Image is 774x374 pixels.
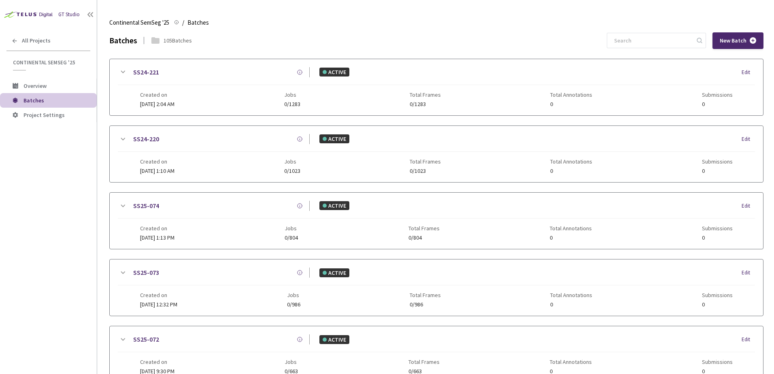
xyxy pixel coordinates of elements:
span: 0/804 [285,235,298,241]
div: SS24-220ACTIVEEditCreated on[DATE] 1:10 AMJobs0/1023Total Frames0/1023Total Annotations0Submissions0 [110,126,763,182]
span: Continental SemSeg '25 [13,59,85,66]
span: Total Frames [408,359,440,365]
span: 0/986 [287,302,300,308]
span: Jobs [285,225,298,232]
span: All Projects [22,37,51,44]
span: 0 [702,235,733,241]
span: Total Annotations [550,359,592,365]
span: Jobs [285,359,298,365]
span: Project Settings [23,111,65,119]
span: 0/1283 [284,101,300,107]
span: Batches [23,97,44,104]
a: SS25-074 [133,201,159,211]
span: Created on [140,158,174,165]
span: [DATE] 12:32 PM [140,301,177,308]
span: Created on [140,359,174,365]
div: GT Studio [58,11,80,19]
span: Total Annotations [550,292,592,298]
a: SS24-220 [133,134,159,144]
span: Total Annotations [550,91,592,98]
span: 0 [550,235,592,241]
span: Submissions [702,158,733,165]
span: 0/1023 [284,168,300,174]
span: 0/986 [410,302,441,308]
div: SS25-074ACTIVEEditCreated on[DATE] 1:13 PMJobs0/804Total Frames0/804Total Annotations0Submissions0 [110,193,763,249]
span: Submissions [702,225,733,232]
span: 0 [550,101,592,107]
span: 0/804 [408,235,440,241]
span: Total Frames [410,91,441,98]
span: [DATE] 1:10 AM [140,167,174,174]
span: Submissions [702,292,733,298]
span: [DATE] 2:04 AM [140,100,174,108]
div: ACTIVE [319,68,349,76]
div: Edit [742,135,755,143]
span: Batches [187,18,209,28]
span: Total Frames [408,225,440,232]
a: SS25-073 [133,268,159,278]
span: Submissions [702,359,733,365]
span: Overview [23,82,47,89]
div: ACTIVE [319,335,349,344]
span: 0 [702,302,733,308]
span: Created on [140,91,174,98]
div: Edit [742,202,755,210]
div: Edit [742,68,755,76]
div: 105 Batches [164,36,192,45]
a: SS25-072 [133,334,159,344]
div: Edit [742,269,755,277]
span: New Batch [720,37,746,44]
span: Total Annotations [550,225,592,232]
span: Created on [140,225,174,232]
div: Edit [742,336,755,344]
span: Jobs [287,292,300,298]
span: 0 [702,168,733,174]
span: 0/1023 [410,168,441,174]
div: SS25-073ACTIVEEditCreated on[DATE] 12:32 PMJobs0/986Total Frames0/986Total Annotations0Submissions0 [110,259,763,316]
span: [DATE] 1:13 PM [140,234,174,241]
span: Total Annotations [550,158,592,165]
span: Created on [140,292,177,298]
span: Jobs [284,91,300,98]
span: 0 [550,168,592,174]
div: Batches [109,35,137,47]
a: SS24-221 [133,67,159,77]
span: 0 [702,101,733,107]
span: Continental SemSeg '25 [109,18,169,28]
div: SS24-221ACTIVEEditCreated on[DATE] 2:04 AMJobs0/1283Total Frames0/1283Total Annotations0Submissions0 [110,59,763,115]
li: / [182,18,184,28]
div: ACTIVE [319,134,349,143]
div: ACTIVE [319,268,349,277]
span: 0/1283 [410,101,441,107]
span: Jobs [284,158,300,165]
span: Submissions [702,91,733,98]
input: Search [609,33,695,48]
span: Total Frames [410,292,441,298]
span: 0 [550,302,592,308]
div: ACTIVE [319,201,349,210]
span: Total Frames [410,158,441,165]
